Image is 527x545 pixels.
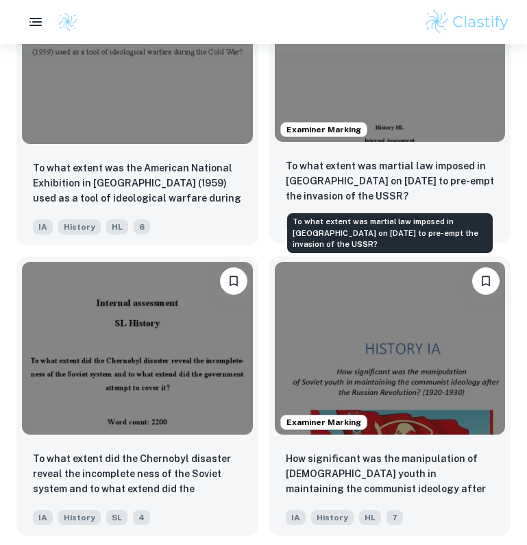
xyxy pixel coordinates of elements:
[220,267,247,295] button: Please log in to bookmark exemplars
[281,416,367,428] span: Examiner Marking
[58,219,101,234] span: History
[58,510,101,525] span: History
[269,256,511,536] a: Examiner MarkingPlease log in to bookmark exemplarsHow significant was the manipulation of Soviet...
[281,123,367,136] span: Examiner Marking
[33,451,242,498] p: To what extent did the Chernobyl disaster reveal the incomplete ness of the Soviet system and to ...
[134,219,150,234] span: 6
[22,262,253,435] img: History IA example thumbnail: To what extent did the Chernobyl disaste
[286,451,495,498] p: How significant was the manipulation of Soviet youth in maintaining the communist ideology after ...
[16,256,258,536] a: Please log in to bookmark exemplarsTo what extent did the Chernobyl disaster reveal the incomplet...
[287,213,493,253] div: To what extent was martial law imposed in [GEOGRAPHIC_DATA] on [DATE] to pre-empt the invasion of...
[58,12,78,32] img: Clastify logo
[359,510,381,525] span: HL
[311,510,354,525] span: History
[424,8,511,36] img: Clastify logo
[33,219,53,234] span: IA
[49,12,78,32] a: Clastify logo
[33,510,53,525] span: IA
[33,160,242,207] p: To what extent was the American National Exhibition in Moscow (1959) used as a tool of ideologica...
[286,158,495,204] p: To what extent was martial law imposed in Poland on 13th December 1981 to pre-empt the invasion o...
[387,510,403,525] span: 7
[275,262,506,435] img: History IA example thumbnail: How significant was the manipulation of
[472,267,500,295] button: Please log in to bookmark exemplars
[286,510,306,525] span: IA
[106,219,128,234] span: HL
[133,510,150,525] span: 4
[106,510,127,525] span: SL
